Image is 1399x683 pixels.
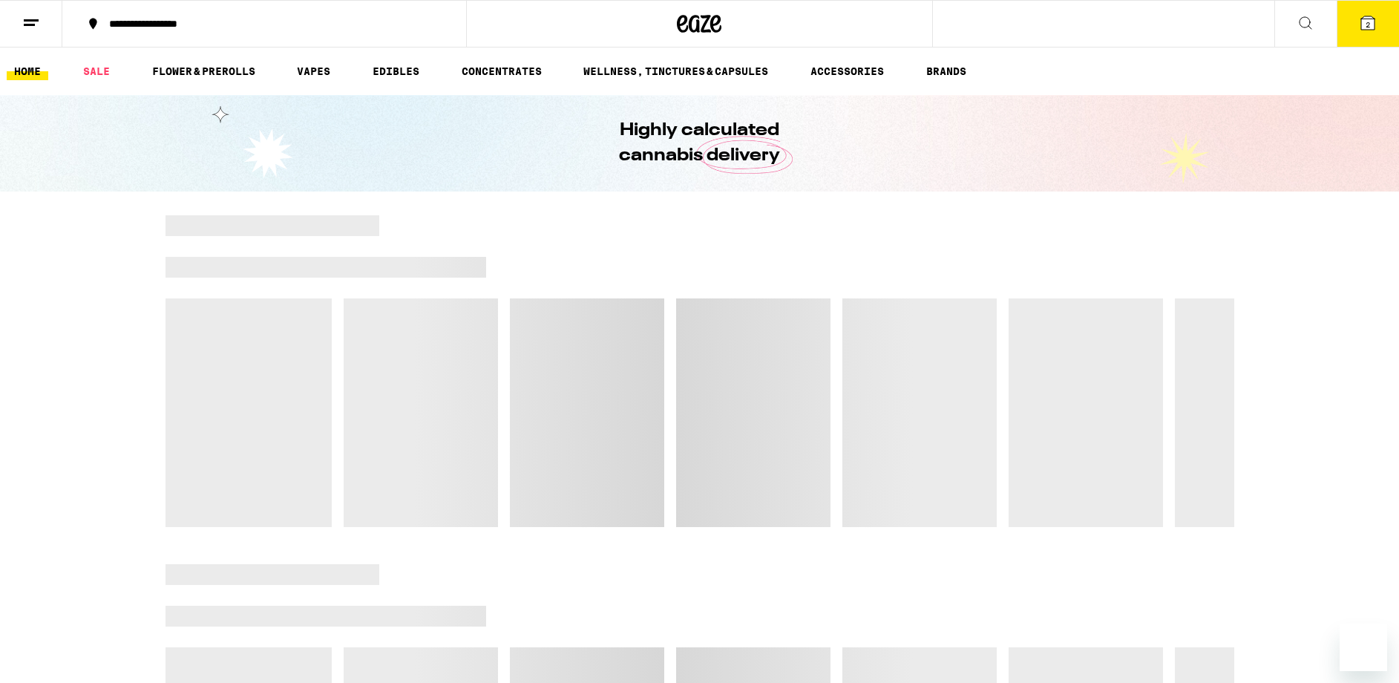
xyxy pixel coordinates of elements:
a: CONCENTRATES [454,62,549,80]
a: BRANDS [919,62,974,80]
h1: Highly calculated cannabis delivery [577,118,822,169]
span: 2 [1366,20,1370,29]
button: 2 [1337,1,1399,47]
a: FLOWER & PREROLLS [145,62,263,80]
a: EDIBLES [365,62,427,80]
a: SALE [76,62,117,80]
a: WELLNESS, TINCTURES & CAPSULES [576,62,776,80]
a: ACCESSORIES [803,62,891,80]
a: HOME [7,62,48,80]
iframe: Button to launch messaging window [1340,624,1387,671]
a: VAPES [289,62,338,80]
